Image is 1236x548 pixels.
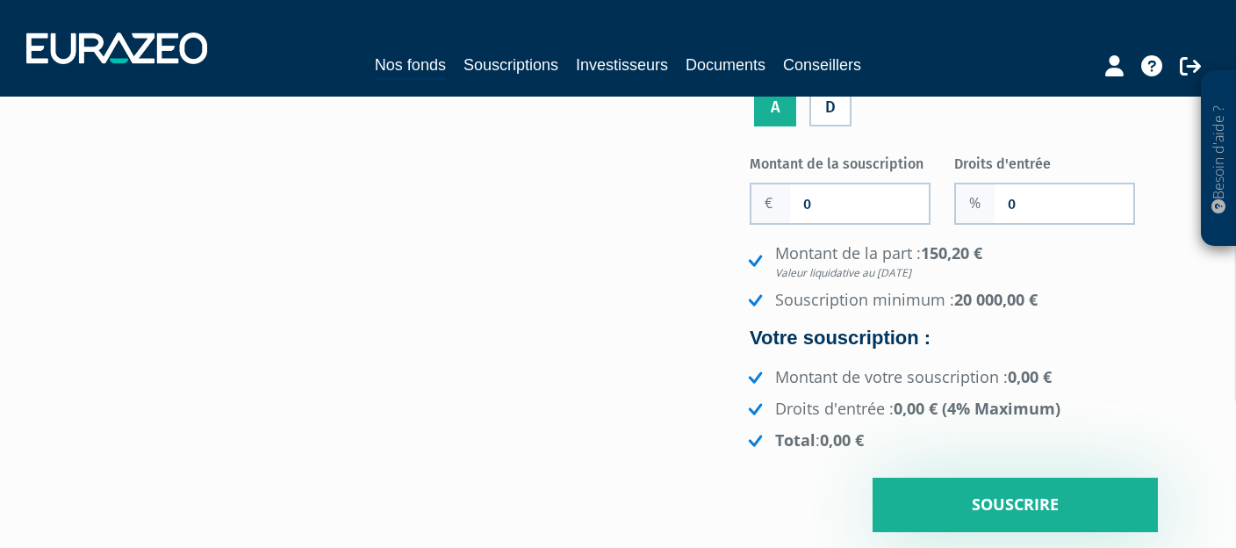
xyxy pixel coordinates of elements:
[744,366,1158,389] li: Montant de votre souscription :
[783,53,861,77] a: Conseillers
[1209,80,1229,238] p: Besoin d'aide ?
[750,328,1158,349] h4: Votre souscription :
[744,398,1158,421] li: Droits d'entrée :
[894,398,1060,419] strong: 0,00 € (4% Maximum)
[744,429,1158,452] li: :
[754,84,796,126] label: A
[744,289,1158,312] li: Souscription minimum :
[1008,366,1052,387] strong: 0,00 €
[686,53,765,77] a: Documents
[775,429,816,451] strong: Total
[463,53,558,77] a: Souscriptions
[750,148,954,175] label: Montant de la souscription
[375,53,446,80] a: Nos fonds
[775,265,1158,280] em: Valeur liquidative au [DATE]
[775,242,1158,280] strong: 150,20 €
[576,53,668,77] a: Investisseurs
[26,32,207,64] img: 1732889491-logotype_eurazeo_blanc_rvb.png
[820,429,864,451] strong: 0,00 €
[873,478,1158,532] input: Souscrire
[995,184,1133,223] input: Frais d'entrée
[809,84,852,126] label: D
[790,184,929,223] input: Montant de la souscription souhaité
[744,242,1158,280] li: Montant de la part :
[954,148,1159,175] label: Droits d'entrée
[954,289,1038,310] strong: 20 000,00 €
